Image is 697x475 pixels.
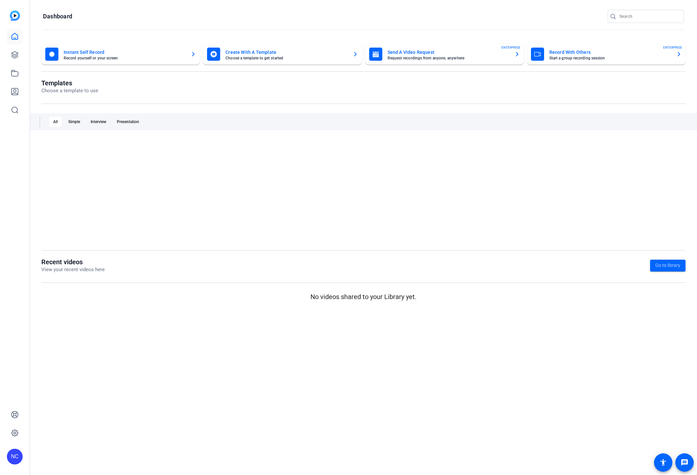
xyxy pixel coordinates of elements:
[388,56,509,60] mat-card-subtitle: Request recordings from anyone, anywhere
[64,117,84,127] div: Simple
[10,11,20,21] img: blue-gradient.svg
[113,117,143,127] div: Presentation
[365,44,524,65] button: Send A Video RequestRequest recordings from anyone, anywhereENTERPRISE
[501,45,520,50] span: ENTERPRISE
[549,48,671,56] mat-card-title: Record With Others
[620,12,679,20] input: Search
[64,56,185,60] mat-card-subtitle: Record yourself or your screen
[681,459,688,466] mat-icon: message
[388,48,509,56] mat-card-title: Send A Video Request
[203,44,362,65] button: Create With A TemplateChoose a template to get started
[659,459,667,466] mat-icon: accessibility
[549,56,671,60] mat-card-subtitle: Start a group recording session
[41,87,98,95] p: Choose a template to use
[41,292,686,302] p: No videos shared to your Library yet.
[43,12,72,20] h1: Dashboard
[663,45,682,50] span: ENTERPRISE
[225,48,347,56] mat-card-title: Create With A Template
[527,44,686,65] button: Record With OthersStart a group recording sessionENTERPRISE
[41,44,200,65] button: Instant Self RecordRecord yourself or your screen
[650,260,686,271] a: Go to library
[41,258,105,266] h1: Recent videos
[41,266,105,273] p: View your recent videos here
[655,262,680,269] span: Go to library
[49,117,62,127] div: All
[225,56,347,60] mat-card-subtitle: Choose a template to get started
[41,79,98,87] h1: Templates
[64,48,185,56] mat-card-title: Instant Self Record
[7,449,23,464] div: NC
[87,117,110,127] div: Interview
